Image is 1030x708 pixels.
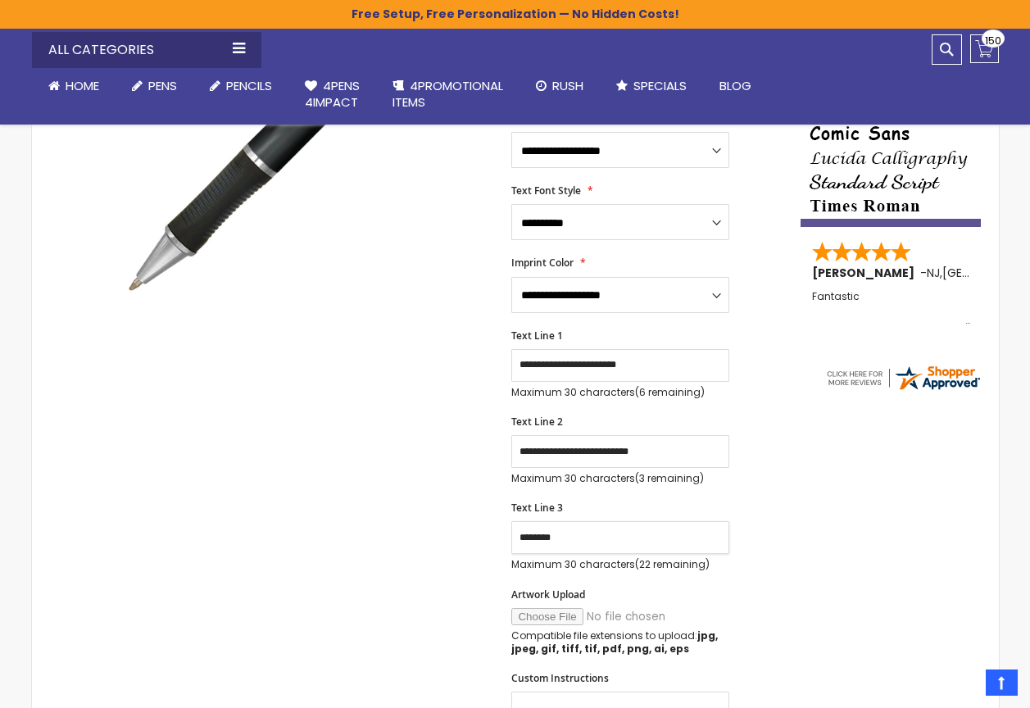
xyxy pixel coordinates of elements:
a: Pencils [193,68,288,104]
span: (3 remaining) [635,471,704,485]
span: Pencils [226,77,272,94]
a: 150 [970,34,999,63]
span: Text Font Style [511,184,581,197]
span: [PERSON_NAME] [812,265,920,281]
a: 4Pens4impact [288,68,376,121]
span: Text Line 3 [511,501,563,515]
span: Pens [148,77,177,94]
a: Top [986,669,1018,696]
span: Artwork Upload [511,588,585,601]
a: Blog [703,68,768,104]
a: Pens [116,68,193,104]
a: 4PROMOTIONALITEMS [376,68,520,121]
a: 4pens.com certificate URL [824,382,982,396]
span: 150 [985,33,1001,48]
p: Compatible file extensions to upload: [511,629,729,656]
img: 4pens.com widget logo [824,363,982,393]
p: Maximum 30 characters [511,472,729,485]
span: Rush [552,77,583,94]
span: Specials [633,77,687,94]
p: Maximum 30 characters [511,558,729,571]
span: 4Pens 4impact [305,77,360,111]
a: Rush [520,68,600,104]
span: Ink Color [511,111,554,125]
div: Fantastic [812,291,971,326]
span: Custom Instructions [511,671,609,685]
span: (22 remaining) [635,557,710,571]
strong: jpg, jpeg, gif, tiff, tif, pdf, png, ai, eps [511,629,718,656]
span: Blog [719,77,751,94]
a: Specials [600,68,703,104]
span: Imprint Color [511,256,574,270]
span: Text Line 2 [511,415,563,429]
span: (6 remaining) [635,385,705,399]
a: Home [32,68,116,104]
p: Maximum 30 characters [511,386,729,399]
span: 4PROMOTIONAL ITEMS [392,77,503,111]
span: NJ [927,265,940,281]
div: All Categories [32,32,261,68]
span: Home [66,77,99,94]
span: Text Line 1 [511,329,563,343]
img: font-personalization-examples [801,69,981,227]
